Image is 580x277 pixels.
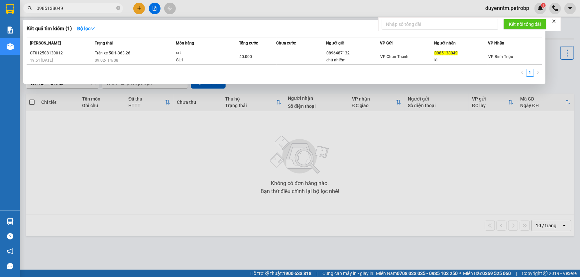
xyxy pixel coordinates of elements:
[381,54,409,59] span: VP Chơn Thành
[95,51,130,55] span: Trên xe 50H-363.26
[434,41,456,45] span: Người nhận
[239,54,252,59] span: 40.000
[518,69,526,77] button: left
[434,51,458,55] span: 0985138049
[72,23,100,34] button: Bộ lọcdown
[434,57,488,64] div: kì
[176,57,226,64] div: SL: 1
[536,70,540,74] span: right
[526,69,534,76] a: 1
[488,41,504,45] span: VP Nhận
[116,5,120,12] span: close-circle
[520,70,524,74] span: left
[30,58,53,63] span: 19:51 [DATE]
[552,19,556,24] span: close
[176,49,226,57] div: crt
[534,69,542,77] button: right
[509,21,541,28] span: Kết nối tổng đài
[27,25,72,32] h3: Kết quả tìm kiếm ( 1 )
[326,41,344,45] span: Người gửi
[7,27,14,34] img: solution-icon
[116,6,120,10] span: close-circle
[95,58,118,63] span: 09:02 - 14/08
[7,43,14,50] img: warehouse-icon
[534,69,542,77] li: Next Page
[7,218,14,225] img: warehouse-icon
[326,50,380,57] div: 0896487132
[77,26,95,31] strong: Bộ lọc
[504,19,546,30] button: Kết nối tổng đài
[518,69,526,77] li: Previous Page
[526,69,534,77] li: 1
[488,54,513,59] span: VP Bình Triệu
[176,41,194,45] span: Món hàng
[6,4,14,14] img: logo-vxr
[326,57,380,64] div: chú nhiệm
[382,19,498,30] input: Nhập số tổng đài
[380,41,393,45] span: VP Gửi
[90,26,95,31] span: down
[239,41,258,45] span: Tổng cước
[7,263,13,269] span: message
[95,41,113,45] span: Trạng thái
[37,5,115,12] input: Tìm tên, số ĐT hoặc mã đơn
[7,248,13,254] span: notification
[30,41,61,45] span: [PERSON_NAME]
[30,50,93,57] div: CT012508130012
[7,233,13,240] span: question-circle
[28,6,32,11] span: search
[277,41,296,45] span: Chưa cước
